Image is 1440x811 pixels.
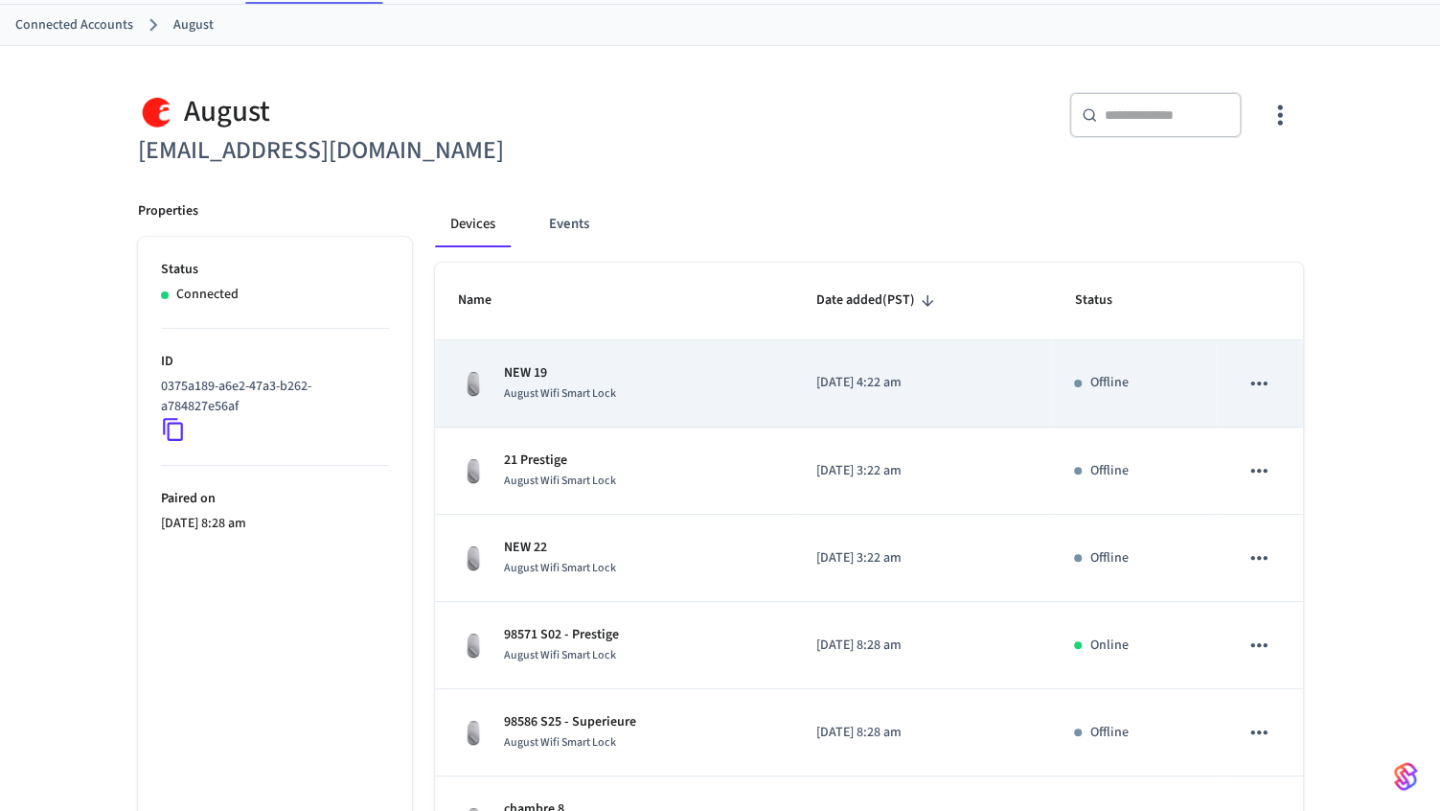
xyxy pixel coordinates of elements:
[816,636,1028,656] p: [DATE] 8:28 am
[504,451,616,471] p: 21 Prestige
[1089,723,1128,743] p: Offline
[504,538,616,558] p: NEW 22
[1074,286,1136,315] span: Status
[458,368,489,399] img: August Wifi Smart Lock 3rd Gen, Silver, Front
[176,285,239,305] p: Connected
[458,717,489,748] img: August Wifi Smart Lock 3rd Gen, Silver, Front
[161,377,381,417] p: 0375a189-a6e2-47a3-b262-a784827e56af
[504,734,616,751] span: August Wifi Smart Lock
[138,92,709,131] div: August
[816,548,1028,568] p: [DATE] 3:22 am
[161,489,389,509] p: Paired on
[1089,636,1128,656] p: Online
[504,560,616,576] span: August Wifi Smart Lock
[816,723,1028,743] p: [DATE] 8:28 am
[504,473,616,489] span: August Wifi Smart Lock
[458,630,489,660] img: August Wifi Smart Lock 3rd Gen, Silver, Front
[1089,373,1128,393] p: Offline
[504,647,616,663] span: August Wifi Smart Lock
[504,625,619,645] p: 98571 S02 - Prestige
[458,286,516,315] span: Name
[138,92,176,131] img: August Logo, Square
[458,455,489,486] img: August Wifi Smart Lock 3rd Gen, Silver, Front
[504,385,616,402] span: August Wifi Smart Lock
[1089,548,1128,568] p: Offline
[161,260,389,280] p: Status
[816,373,1028,393] p: [DATE] 4:22 am
[161,514,389,534] p: [DATE] 8:28 am
[1394,761,1417,792] img: SeamLogoGradient.69752ec5.svg
[138,201,198,221] p: Properties
[816,461,1028,481] p: [DATE] 3:22 am
[138,131,709,171] h6: [EMAIL_ADDRESS][DOMAIN_NAME]
[1089,461,1128,481] p: Offline
[504,363,616,383] p: NEW 19
[816,286,940,315] span: Date added(PST)
[15,15,133,35] a: Connected Accounts
[504,712,636,732] p: 98586 S25 - Superieure
[435,201,1303,247] div: connected account tabs
[534,201,605,247] button: Events
[161,352,389,372] p: ID
[435,201,511,247] button: Devices
[458,543,489,573] img: August Wifi Smart Lock 3rd Gen, Silver, Front
[173,15,214,35] a: August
